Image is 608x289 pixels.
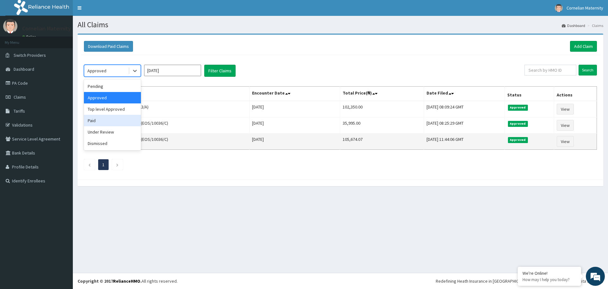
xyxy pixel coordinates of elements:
div: Under Review [84,126,141,138]
span: Dashboard [14,66,34,72]
a: Next page [116,162,119,167]
a: View [557,120,574,131]
div: Dismissed [84,138,141,149]
span: Tariffs [14,108,25,114]
img: User Image [3,19,17,33]
a: Dashboard [562,23,585,28]
h1: All Claims [78,21,603,29]
span: We're online! [37,80,87,144]
a: Previous page [88,162,91,167]
input: Search [579,65,597,76]
input: Select Month and Year [144,65,201,76]
td: RIGHTEOUS [PERSON_NAME] (EOS/10036/C) [84,134,250,150]
div: Chat with us now [33,36,106,44]
button: Download Paid Claims [84,41,133,52]
td: [DATE] [250,134,340,150]
td: [DATE] 11:44:06 GMT [424,134,504,150]
th: Date Filed [424,87,504,101]
td: [DATE] 08:09:24 GMT [424,101,504,117]
div: We're Online! [522,270,576,276]
td: 35,995.00 [340,117,424,134]
th: Status [505,87,554,101]
p: Cornelian Maternity [22,26,71,31]
li: Claims [586,23,603,28]
th: Actions [554,87,597,101]
span: Approved [508,105,528,110]
div: Redefining Heath Insurance in [GEOGRAPHIC_DATA] using Telemedicine and Data Science! [436,278,603,284]
a: RelianceHMO [113,278,140,284]
td: 105,674.07 [340,134,424,150]
input: Search by HMO ID [524,65,576,76]
a: Page 1 is your current page [102,162,104,167]
img: User Image [555,4,563,12]
span: Approved [508,137,528,143]
div: Approved [84,92,141,103]
td: Favour Aniagboso (TOE/10023/A) [84,101,250,117]
p: How may I help you today? [522,277,576,282]
span: Cornelian Maternity [567,5,603,11]
td: 102,350.00 [340,101,424,117]
div: Pending [84,81,141,92]
a: Add Claim [570,41,597,52]
div: Top level Approved [84,103,141,115]
strong: Copyright © 2017 . [78,278,142,284]
img: d_794563401_company_1708531726252_794563401 [12,32,26,48]
span: Approved [508,121,528,127]
a: Online [22,35,37,39]
div: Paid [84,115,141,126]
td: [DATE] [250,117,340,134]
td: [DATE] [250,101,340,117]
a: View [557,136,574,147]
div: Approved [87,68,106,74]
th: Encounter Date [250,87,340,101]
span: Switch Providers [14,52,46,58]
th: Name [84,87,250,101]
textarea: Type your message and hit 'Enter' [3,173,121,195]
span: Claims [14,94,26,100]
a: View [557,104,574,115]
td: [DATE] 08:25:29 GMT [424,117,504,134]
td: RIGHTEOUS [PERSON_NAME] (EOS/10036/C) [84,117,250,134]
button: Filter Claims [204,65,236,77]
footer: All rights reserved. [73,273,608,289]
div: Minimize live chat window [104,3,119,18]
th: Total Price(₦) [340,87,424,101]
